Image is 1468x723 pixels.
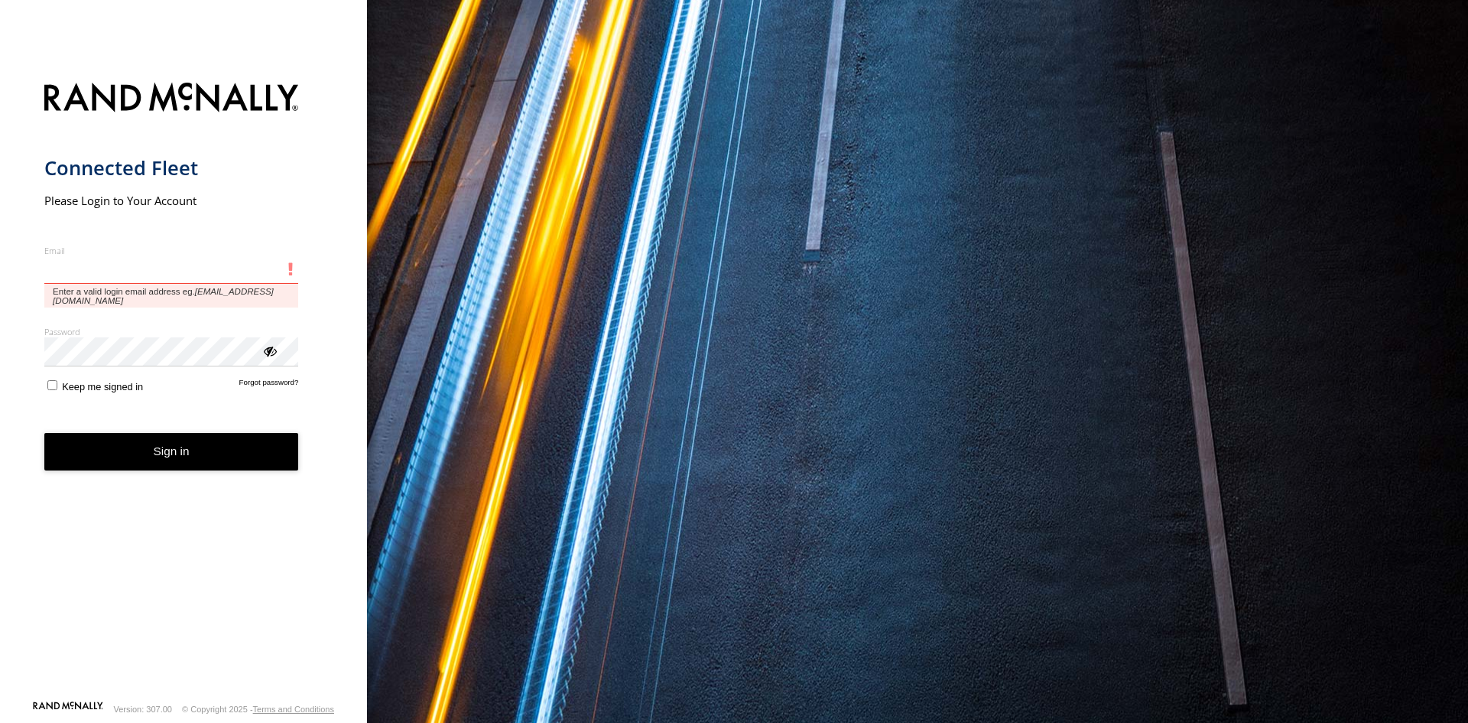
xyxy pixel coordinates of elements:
span: Enter a valid login email address eg. [44,284,299,308]
a: Forgot password? [239,378,299,392]
h2: Please Login to Your Account [44,193,299,208]
div: ViewPassword [261,343,277,358]
label: Email [44,245,299,256]
button: Sign in [44,433,299,471]
img: Rand McNally [44,80,299,119]
em: [EMAIL_ADDRESS][DOMAIN_NAME] [53,287,274,305]
form: main [44,73,323,700]
a: Terms and Conditions [253,705,334,714]
a: Visit our Website [33,702,103,717]
div: © Copyright 2025 - [182,705,334,714]
label: Password [44,326,299,337]
div: Version: 307.00 [114,705,172,714]
input: Keep me signed in [47,380,57,390]
h1: Connected Fleet [44,155,299,181]
span: Keep me signed in [62,381,143,392]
